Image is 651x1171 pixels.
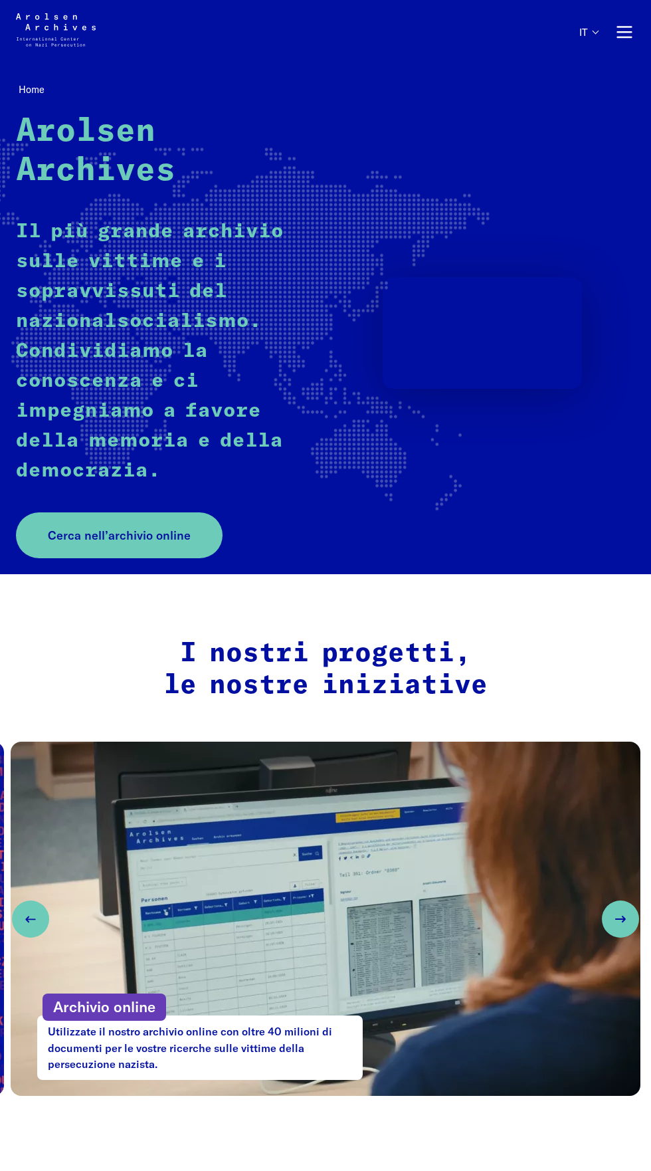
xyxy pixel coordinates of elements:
[579,13,635,51] nav: Primaria
[602,901,639,938] button: Next slide
[43,994,166,1021] p: Archivio online
[12,901,49,938] button: Previous slide
[45,638,606,702] h2: I nostri progetti, le nostre iniziative
[11,742,640,1096] a: Archivio onlineUtilizzate il nostro archivio online con oltre 40 milioni di documenti per le vost...
[48,526,191,544] span: Cerca nell’archivio online
[16,217,302,485] p: Il più grande archivio sulle vittime e i sopravvissuti del nazionalsocialismo. Condividiamo la co...
[16,512,223,558] a: Cerca nell’archivio online
[16,116,175,187] strong: Arolsen Archives
[11,742,640,1096] li: 1 / 3
[579,27,598,64] button: Italiano, selezione lingua
[37,1015,363,1080] p: Utilizzate il nostro archivio online con oltre 40 milioni di documenti per le vostre ricerche sul...
[16,80,635,100] nav: Breadcrumb
[19,83,45,96] span: Home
